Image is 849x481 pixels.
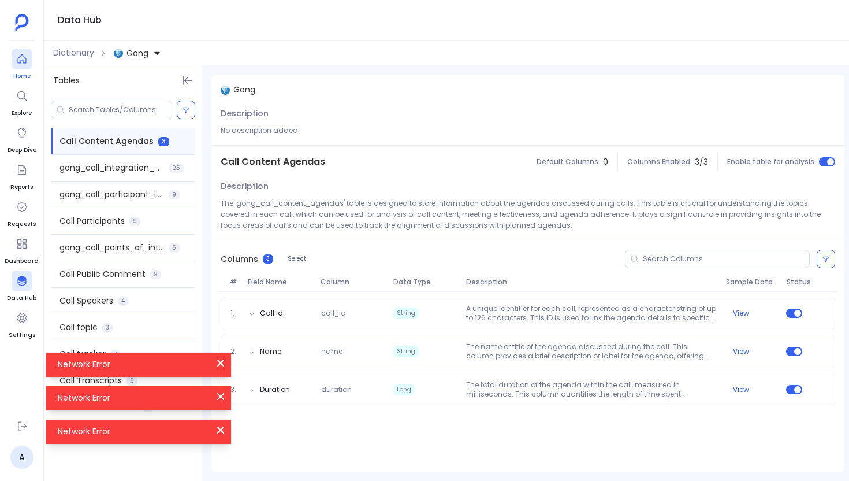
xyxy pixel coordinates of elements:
[733,309,749,318] button: View
[733,385,749,394] button: View
[59,268,146,280] span: Call Public Comment
[721,277,782,287] span: Sample Data
[46,420,231,444] div: Network Error
[221,198,835,231] p: The 'gong_call_content_agendas' table is designed to store information about the agendas discusse...
[316,277,389,287] span: Column
[114,49,123,58] img: iceberg.svg
[733,347,749,356] button: View
[59,375,122,387] span: Call Transcripts
[393,384,415,395] span: Long
[226,309,244,318] span: 1.
[59,295,113,307] span: Call Speakers
[10,160,33,192] a: Reports
[221,253,258,265] span: Columns
[179,72,195,88] button: Hide Tables
[58,425,206,437] p: Network Error
[58,12,102,28] h1: Data Hub
[233,84,255,96] span: Gong
[59,215,125,227] span: Call Participants
[53,47,94,59] span: Dictionary
[46,386,231,410] div: Network Error
[58,358,206,370] p: Network Error
[7,294,36,303] span: Data Hub
[12,86,32,118] a: Explore
[158,137,169,146] span: 3
[129,217,140,226] span: 9
[69,105,172,114] input: Search Tables/Columns
[221,155,325,169] span: Call Content Agendas
[461,277,722,287] span: Description
[393,346,419,357] span: String
[316,309,389,318] span: call_id
[12,49,32,81] a: Home
[169,243,180,253] span: 5
[46,353,231,377] div: Network Error
[461,380,721,399] p: The total duration of the agenda within the call, measured in milliseconds. This column quantifie...
[15,14,29,31] img: petavue logo
[8,146,36,155] span: Deep Dive
[537,157,598,166] span: Default Columns
[8,197,36,229] a: Requests
[58,392,206,404] p: Network Error
[9,331,35,340] span: Settings
[695,156,708,168] span: 3 / 3
[393,308,419,319] span: String
[226,347,244,356] span: 2.
[169,190,180,199] span: 9
[126,47,148,59] span: Gong
[461,304,721,323] p: A unique identifier for each call, represented as a character string of up to 126 characters. Thi...
[226,385,244,394] span: 3.
[221,86,230,95] img: iceberg.svg
[102,323,113,332] span: 3
[221,125,835,136] p: No description added.
[221,180,269,193] span: Description
[643,254,809,264] input: Search Columns
[59,135,154,147] span: Call Content Agendas
[260,309,283,318] button: Call id
[150,270,161,279] span: 9
[263,254,273,264] span: 3
[280,251,314,267] button: Select
[118,297,128,306] span: 4
[7,271,36,303] a: Data Hub
[9,308,35,340] a: Settings
[260,347,281,356] button: Name
[169,164,184,173] span: 25
[603,156,608,168] span: 0
[461,342,721,361] p: The name or title of the agenda discussed during the call. This column provides a brief descripti...
[8,220,36,229] span: Requests
[316,385,389,394] span: duration
[59,321,98,334] span: Call topic
[225,277,243,287] span: #
[12,109,32,118] span: Explore
[627,157,690,166] span: Columns Enabled
[316,347,389,356] span: name
[389,277,461,287] span: Data Type
[10,446,33,469] a: A
[59,162,164,174] span: gong_call_integration_contexts
[8,123,36,155] a: Deep Dive
[59,242,164,254] span: gong_call_points_of_interest_action_items
[59,188,164,201] span: gong_call_participant_integration_contexts
[260,385,290,394] button: Duration
[727,157,814,166] span: Enable table for analysis
[111,44,163,62] button: Gong
[59,348,106,360] span: Call tracker
[44,65,202,96] div: Tables
[110,350,120,359] span: 7
[10,183,33,192] span: Reports
[12,72,32,81] span: Home
[243,277,316,287] span: Field Name
[221,108,269,120] span: Description
[782,277,806,287] span: Status
[126,376,137,386] span: 6
[5,257,39,266] span: Dashboard
[5,234,39,266] a: Dashboard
